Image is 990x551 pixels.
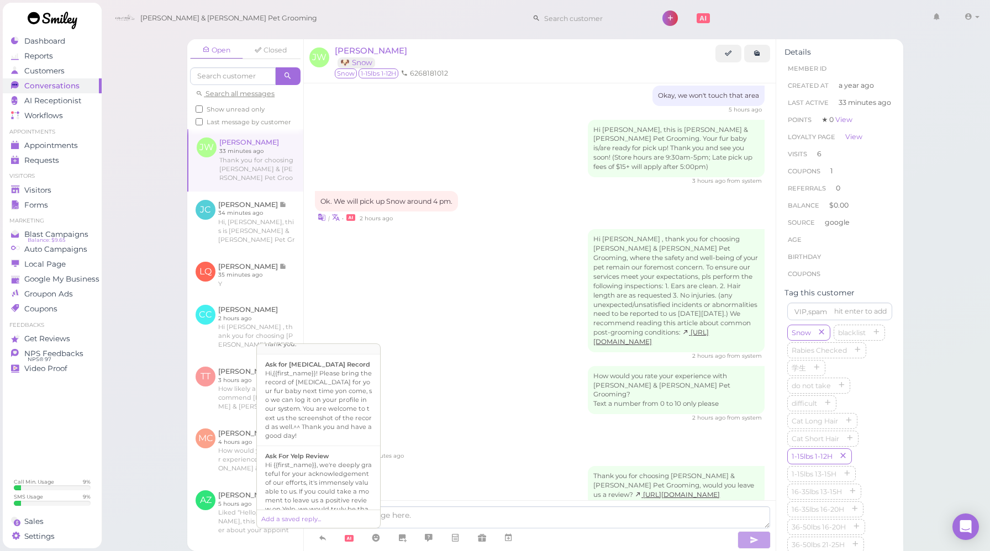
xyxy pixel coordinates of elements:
b: Ask for [MEDICAL_DATA] Record [265,361,370,368]
a: AI Receptionist [3,93,102,108]
b: Ask For Yelp Review [265,452,329,460]
input: Show unread only [196,105,203,113]
span: Rabies Checked [789,346,849,354]
span: Reports [24,51,53,61]
a: Closed [244,42,297,59]
span: Balance [788,202,821,209]
a: Visitors [3,183,102,198]
span: Appointments [24,141,78,150]
span: 09/04/2025 04:26pm [360,452,404,459]
span: 33 minutes ago [839,98,891,108]
input: Search customer [190,67,276,85]
span: Visits [788,150,807,158]
div: Hi [PERSON_NAME], this is [PERSON_NAME] & [PERSON_NAME] Pet Grooming. Your fur baby is/are ready ... [588,120,765,178]
a: View [845,133,862,141]
li: 0 [784,179,895,197]
a: [URL][DOMAIN_NAME] [635,491,720,499]
a: Customers [3,63,102,78]
span: 16-35lbs 13-15H [789,488,844,496]
span: $0.00 [829,201,849,209]
li: Feedbacks [3,321,102,329]
span: Balance: $9.65 [28,236,65,245]
i: | [328,215,330,222]
span: Visitors [24,186,51,195]
span: Conversations [24,81,80,91]
li: 6268181012 [398,68,451,78]
div: • [315,449,765,460]
span: difficult [789,399,819,407]
li: 1 [784,162,895,180]
input: VIP,spam [787,303,892,320]
div: Tag this customer [784,288,895,298]
span: [PERSON_NAME] [335,45,407,56]
a: Requests [3,153,102,168]
a: Forms [3,198,102,213]
a: Groupon Ads [3,287,102,301]
a: Google My Business [3,272,102,287]
a: Auto Campaigns [3,242,102,257]
span: 16-35lbs 16-20H [789,505,846,513]
span: Groupon Ads [24,289,73,299]
span: from system [727,177,762,184]
a: Get Reviews [3,331,102,346]
div: Thank you for choosing [PERSON_NAME] & [PERSON_NAME] Pet Grooming, would you leave us a review? [588,466,765,505]
span: Created At [788,82,829,89]
div: Hi [PERSON_NAME] , thank you for choosing [PERSON_NAME] & [PERSON_NAME] Pet Grooming, where the s... [588,229,765,352]
span: Dashboard [24,36,65,46]
span: AI Receptionist [24,96,81,105]
span: Snow [335,68,357,78]
span: from system [727,352,762,359]
span: Source [788,219,815,226]
span: 09/04/2025 01:57pm [692,177,727,184]
span: 09/04/2025 12:03pm [729,106,762,113]
span: Last Active [788,99,829,107]
li: Marketing [3,217,102,225]
a: Sales [3,514,102,529]
a: Add a saved reply... [261,515,321,523]
a: NPS Feedbacks NPS® 97 [3,346,102,361]
span: Last message by customer [207,118,291,126]
span: Workflows [24,111,63,120]
a: Search all messages [196,89,275,98]
span: JW [309,47,329,67]
span: Settings [24,532,55,541]
span: 09/04/2025 03:26pm [692,414,727,421]
span: Member ID [788,65,826,72]
span: 1-15lbs 13-15H [789,470,839,478]
span: Snow [789,329,813,337]
span: Get Reviews [24,334,70,343]
li: google [784,214,895,231]
span: 学生 [789,364,808,372]
span: blacklist [836,329,868,337]
span: Referrals [788,184,826,192]
span: Coupons [788,270,820,278]
span: Coupons [24,304,57,314]
a: Local Page [3,257,102,272]
div: Call Min. Usage [14,478,54,485]
a: Open [190,42,243,59]
span: Points [788,116,812,124]
span: do not take [789,382,833,390]
div: Open Intercom Messenger [952,513,979,540]
a: [PERSON_NAME] 🐶 Snow [335,45,407,67]
div: Hi {{first_name}}, we're deeply grateful for your acknowledgement of our efforts, it's immensely ... [265,460,372,522]
li: 6 [784,145,895,163]
div: SMS Usage [14,493,43,500]
div: Details [784,47,895,57]
a: Appointments [3,138,102,153]
span: Local Page [24,259,66,269]
span: ★ 0 [822,115,852,124]
a: View [835,115,852,124]
span: 09/04/2025 02:53pm [360,215,393,222]
a: Dashboard [3,34,102,49]
a: Conversations [3,78,102,93]
span: [PERSON_NAME] & [PERSON_NAME] Pet Grooming [140,3,317,34]
li: Visitors [3,172,102,180]
span: Coupons [788,167,820,175]
span: a year ago [839,81,874,91]
span: 1-15lbs 1-12H [789,452,835,460]
span: NPS® 97 [28,355,51,364]
span: Cat Short Hair [789,435,841,443]
div: hit enter to add [834,306,887,316]
div: Okay, we won't touch that area [652,86,765,106]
